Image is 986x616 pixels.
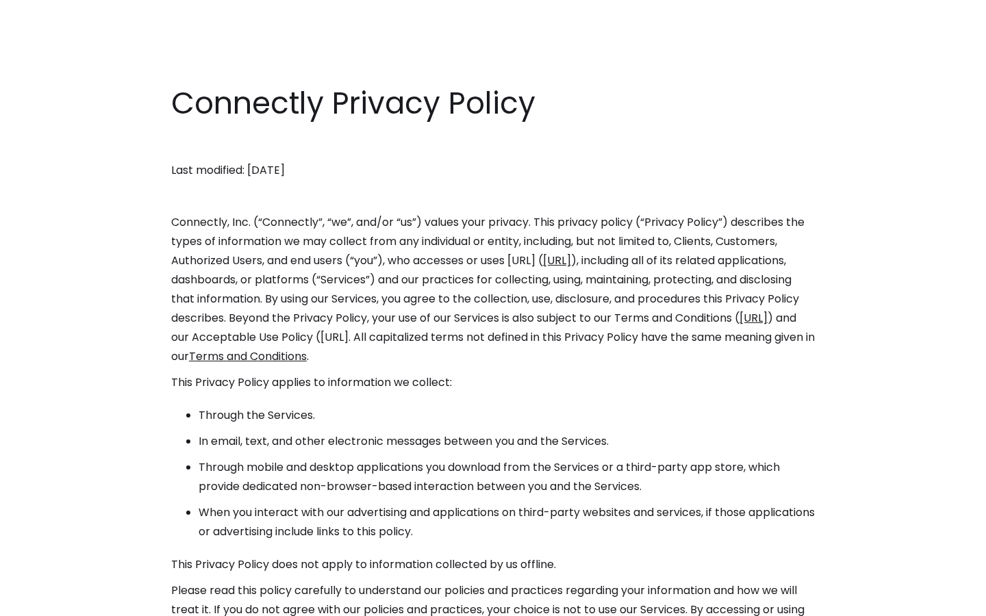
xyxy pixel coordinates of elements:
[171,213,815,366] p: Connectly, Inc. (“Connectly”, “we”, and/or “us”) values your privacy. This privacy policy (“Priva...
[27,592,82,611] ul: Language list
[739,310,768,326] a: [URL]
[171,373,815,392] p: This Privacy Policy applies to information we collect:
[199,406,815,425] li: Through the Services.
[189,348,307,364] a: Terms and Conditions
[199,432,815,451] li: In email, text, and other electronic messages between you and the Services.
[171,161,815,180] p: Last modified: [DATE]
[171,187,815,206] p: ‍
[14,591,82,611] aside: Language selected: English
[171,82,815,125] h1: Connectly Privacy Policy
[199,503,815,541] li: When you interact with our advertising and applications on third-party websites and services, if ...
[171,135,815,154] p: ‍
[543,253,571,268] a: [URL]
[171,555,815,574] p: This Privacy Policy does not apply to information collected by us offline.
[199,458,815,496] li: Through mobile and desktop applications you download from the Services or a third-party app store...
